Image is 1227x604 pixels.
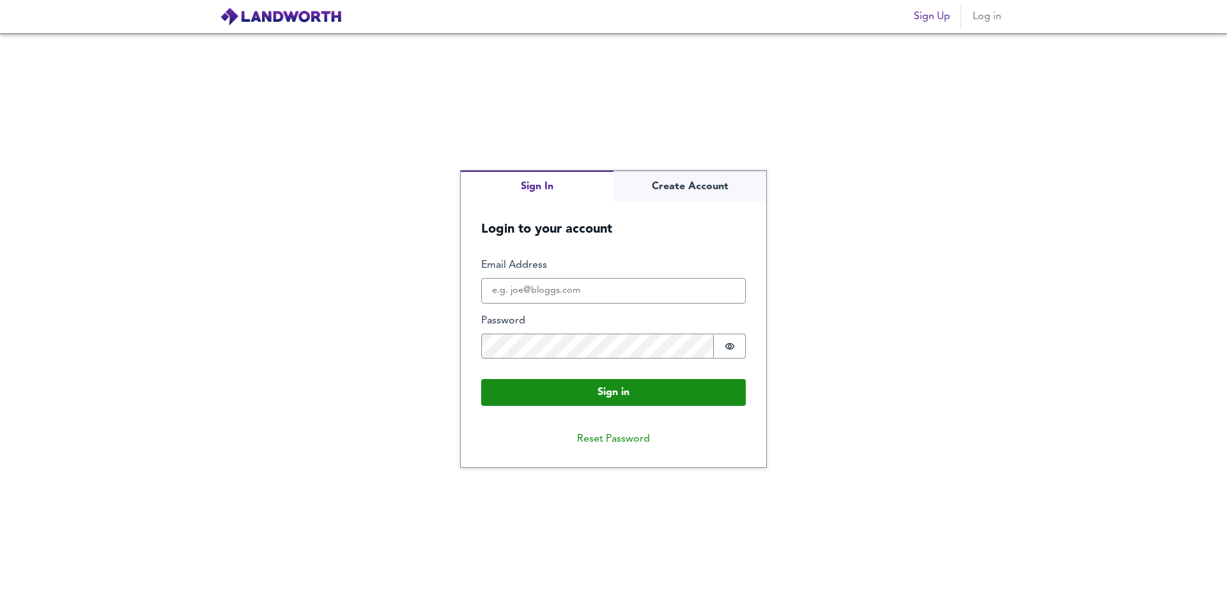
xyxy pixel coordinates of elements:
button: Sign in [481,379,746,406]
img: logo [220,7,342,26]
label: Password [481,314,746,329]
span: Log in [971,8,1002,26]
button: Show password [714,334,746,359]
button: Sign Up [909,4,955,29]
input: e.g. joe@bloggs.com [481,278,746,304]
button: Create Account [613,171,766,202]
button: Log in [966,4,1007,29]
span: Sign Up [914,8,950,26]
button: Reset Password [567,426,660,452]
h5: Login to your account [461,201,766,238]
button: Sign In [461,171,613,202]
label: Email Address [481,258,746,273]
